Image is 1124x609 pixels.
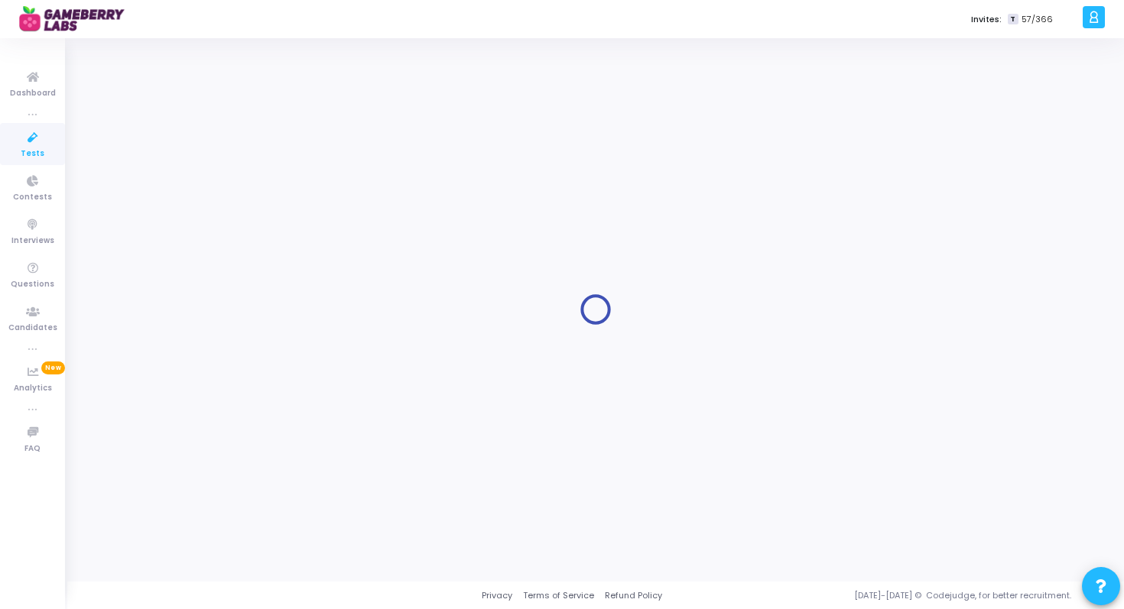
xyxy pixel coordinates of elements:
[1022,13,1053,26] span: 57/366
[11,235,54,248] span: Interviews
[662,589,1105,602] div: [DATE]-[DATE] © Codejudge, for better recruitment.
[523,589,594,602] a: Terms of Service
[11,278,54,291] span: Questions
[482,589,512,602] a: Privacy
[13,191,52,204] span: Contests
[14,382,52,395] span: Analytics
[19,4,134,34] img: logo
[10,87,56,100] span: Dashboard
[41,361,65,374] span: New
[605,589,662,602] a: Refund Policy
[1008,14,1018,25] span: T
[24,442,41,455] span: FAQ
[971,13,1002,26] label: Invites:
[8,322,57,335] span: Candidates
[21,147,44,160] span: Tests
